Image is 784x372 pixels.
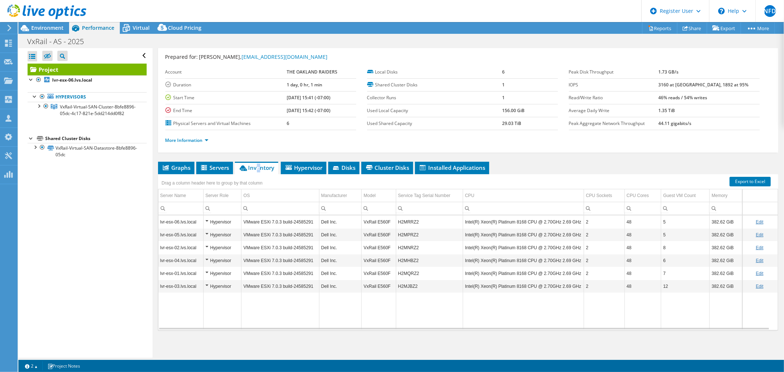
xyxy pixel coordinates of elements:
td: Column Memory, Value 382.62 GiB [710,241,742,254]
div: CPU Cores [627,191,649,200]
td: Column CPU, Value Intel(R) Xeon(R) Platinum 8168 CPU @ 2.70GHz 2.69 GHz [463,254,584,267]
div: CPU [465,191,474,200]
label: Read/Write Ratio [569,94,659,101]
div: CPU Sockets [586,191,612,200]
td: Column CPU, Value Intel(R) Xeon(R) Platinum 8168 CPU @ 2.70GHz 2.69 GHz [463,267,584,280]
a: Reports [642,22,677,34]
label: IOPS [569,81,659,89]
a: Export to Excel [730,177,771,186]
td: Memory Column [710,189,742,202]
b: 156.00 GiB [502,107,525,114]
div: Hypervisor [205,230,240,239]
span: Cluster Disks [365,164,409,171]
td: Column CPU, Value Intel(R) Xeon(R) Platinum 8168 CPU @ 2.70GHz 2.69 GHz [463,228,584,241]
td: Column Manufacturer, Value Dell Inc. [319,215,362,228]
td: Column CPU Cores, Value 48 [624,267,661,280]
td: Column Guest VM Count, Value 12 [661,280,710,293]
span: Environment [31,24,64,31]
a: Edit [756,258,763,263]
a: [EMAIL_ADDRESS][DOMAIN_NAME] [242,53,328,60]
b: 46% reads / 54% writes [659,94,708,101]
label: Peak Aggregate Network Throughput [569,120,659,127]
a: Edit [756,232,763,237]
td: Column Manufacturer, Value Dell Inc. [319,280,362,293]
label: Used Local Capacity [367,107,502,114]
a: VxRail-Virtual-SAN-Datastore-8bfe8896-05dc [28,143,147,159]
a: Project [28,64,147,75]
div: Hypervisor [205,218,240,226]
svg: \n [718,8,725,14]
td: Column CPU Sockets, Filter cell [584,202,625,215]
td: Column Service Tag Serial Number, Value H2MJBZ2 [396,280,463,293]
label: Used Shared Capacity [367,120,502,127]
td: Column CPU Sockets, Value 2 [584,228,625,241]
td: Server Role Column [203,189,241,202]
a: 2 [20,361,43,371]
td: Column Server Name, Value lvr-esx-04.lvs.local [158,254,204,267]
span: Servers [200,164,229,171]
td: Column Guest VM Count, Value 5 [661,215,710,228]
td: Column CPU Cores, Value 48 [624,241,661,254]
div: Drag a column header here to group by that column [160,178,265,188]
td: Guest VM Count Column [661,189,710,202]
span: VxRail-Virtual-SAN-Cluster-8bfe8896-05dc-4c17-821e-5dd214dd0f82 [60,104,136,117]
td: Column Server Name, Value lvr-esx-01.lvs.local [158,267,204,280]
span: [PERSON_NAME], [199,53,328,60]
td: Column Guest VM Count, Value 5 [661,228,710,241]
b: 1 day, 0 hr, 1 min [287,82,323,88]
td: Column Server Name, Value lvr-esx-05.lvs.local [158,228,204,241]
span: Graphs [162,164,191,171]
td: Column Guest VM Count, Value 8 [661,241,710,254]
a: Export [707,22,741,34]
td: CPU Column [463,189,584,202]
td: Column CPU Cores, Value 48 [624,254,661,267]
a: Project Notes [42,361,85,371]
td: Column Memory, Value 382.62 GiB [710,280,742,293]
td: Column Memory, Filter cell [710,202,742,215]
div: Model [364,191,376,200]
td: Column Server Name, Value lvr-esx-02.lvs.local [158,241,204,254]
td: Column Server Name, Filter cell [158,202,204,215]
td: Column CPU, Value Intel(R) Xeon(R) Platinum 8168 CPU @ 2.70GHz 2.69 GHz [463,241,584,254]
div: Guest VM Count [663,191,696,200]
td: Column Service Tag Serial Number, Value H2MNRZ2 [396,241,463,254]
td: Column CPU Cores, Filter cell [624,202,661,215]
td: Column Model, Value VxRail E560F [362,280,396,293]
a: Edit [756,245,763,250]
div: Server Name [160,191,186,200]
td: Column Server Name, Value lvr-esx-03.lvs.local [158,280,204,293]
td: Column Guest VM Count, Filter cell [661,202,710,215]
a: Edit [756,271,763,276]
td: Column Server Role, Value Hypervisor [203,254,241,267]
td: Column Service Tag Serial Number, Value H2MQRZ2 [396,267,463,280]
td: Column Service Tag Serial Number, Value H2MRRZ2 [396,215,463,228]
b: 1 [502,94,505,101]
td: Service Tag Serial Number Column [396,189,463,202]
label: Peak Disk Throughput [569,68,659,76]
div: Hypervisor [205,269,240,278]
div: Hypervisor [205,282,240,291]
td: Column Model, Value VxRail E560F [362,241,396,254]
td: Model Column [362,189,396,202]
td: Column Service Tag Serial Number, Value H2MPRZ2 [396,228,463,241]
td: OS Column [241,189,319,202]
td: Column Server Role, Value Hypervisor [203,228,241,241]
div: Data grid [158,174,778,330]
label: Shared Cluster Disks [367,81,502,89]
td: Column CPU Cores, Value 48 [624,228,661,241]
b: [DATE] 15:42 (-07:00) [287,107,331,114]
td: Column Model, Value VxRail E560F [362,215,396,228]
label: Physical Servers and Virtual Machines [165,120,287,127]
td: CPU Sockets Column [584,189,625,202]
b: lvr-esx-06.lvs.local [52,77,92,83]
span: Hypervisor [284,164,323,171]
span: NFD [764,5,776,17]
div: Hypervisor [205,256,240,265]
td: CPU Cores Column [624,189,661,202]
label: Prepared for: [165,53,198,60]
b: THE OAKLAND RAIDERS [287,69,338,75]
b: 3160 at [GEOGRAPHIC_DATA], 1892 at 95% [659,82,749,88]
td: Column Manufacturer, Filter cell [319,202,362,215]
div: Service Tag Serial Number [398,191,451,200]
a: lvr-esx-06.lvs.local [28,75,147,85]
